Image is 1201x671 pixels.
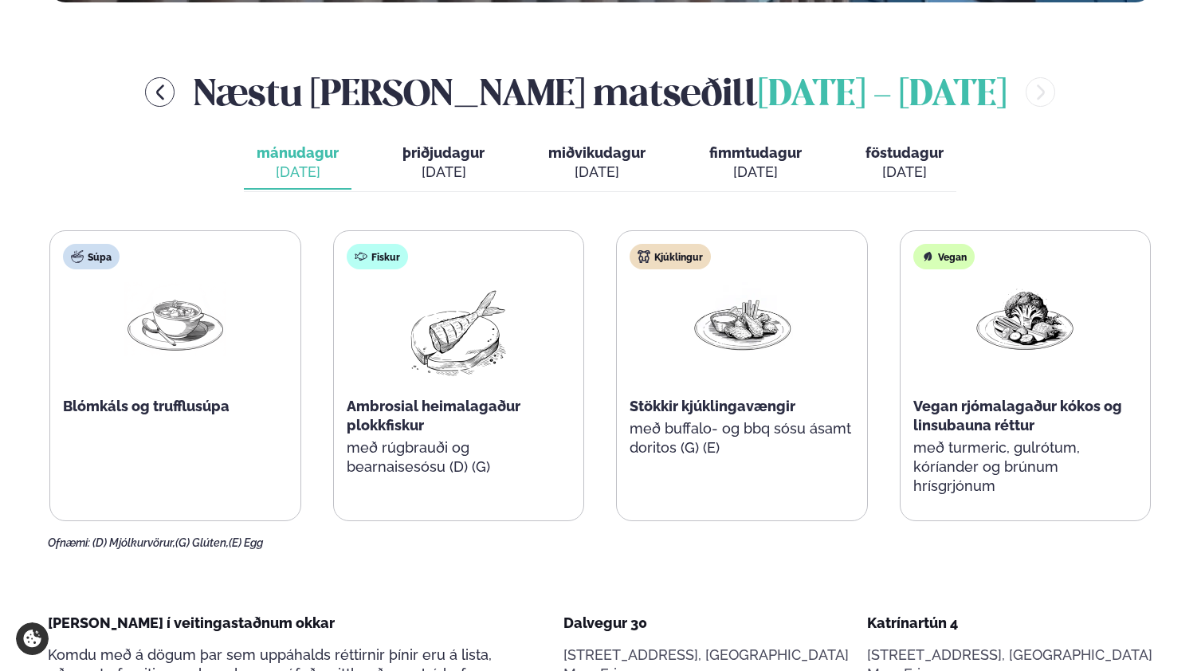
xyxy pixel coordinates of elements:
[402,163,485,182] div: [DATE]
[630,419,854,457] p: með buffalo- og bbq sósu ásamt doritos (G) (E)
[921,250,934,263] img: Vegan.svg
[867,645,1152,665] p: [STREET_ADDRESS], [GEOGRAPHIC_DATA]
[347,438,571,477] p: með rúgbrauði og bearnaisesósu (D) (G)
[257,163,339,182] div: [DATE]
[145,77,175,107] button: menu-btn-left
[1026,77,1055,107] button: menu-btn-right
[630,244,711,269] div: Kjúklingur
[853,137,956,190] button: föstudagur [DATE]
[974,282,1076,356] img: Vegan.png
[913,438,1138,496] p: með turmeric, gulrótum, kóríander og brúnum hrísgrjónum
[92,536,175,549] span: (D) Mjólkurvörur,
[63,398,230,414] span: Blómkáls og trufflusúpa
[563,645,849,665] p: [STREET_ADDRESS], [GEOGRAPHIC_DATA]
[709,163,802,182] div: [DATE]
[865,144,944,161] span: föstudagur
[548,144,646,161] span: miðvikudagur
[244,137,351,190] button: mánudagur [DATE]
[758,78,1007,113] span: [DATE] - [DATE]
[48,614,335,631] span: [PERSON_NAME] í veitingastaðnum okkar
[913,398,1122,434] span: Vegan rjómalagaður kókos og linsubauna réttur
[630,398,795,414] span: Stökkir kjúklingavængir
[347,398,520,434] span: Ambrosial heimalagaður plokkfiskur
[913,244,975,269] div: Vegan
[691,282,793,357] img: Chicken-wings-legs.png
[257,144,339,161] span: mánudagur
[638,250,650,263] img: chicken.svg
[124,282,226,356] img: Soup.png
[194,66,1007,118] h2: Næstu [PERSON_NAME] matseðill
[175,536,229,549] span: (G) Glúten,
[402,144,485,161] span: þriðjudagur
[865,163,944,182] div: [DATE]
[355,250,367,263] img: fish.svg
[407,282,509,384] img: fish.png
[548,163,646,182] div: [DATE]
[48,536,90,549] span: Ofnæmi:
[709,144,802,161] span: fimmtudagur
[697,137,814,190] button: fimmtudagur [DATE]
[229,536,263,549] span: (E) Egg
[563,614,849,633] div: Dalvegur 30
[63,244,120,269] div: Súpa
[16,622,49,655] a: Cookie settings
[390,137,497,190] button: þriðjudagur [DATE]
[536,137,658,190] button: miðvikudagur [DATE]
[867,614,1152,633] div: Katrínartún 4
[71,250,84,263] img: soup.svg
[347,244,408,269] div: Fiskur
